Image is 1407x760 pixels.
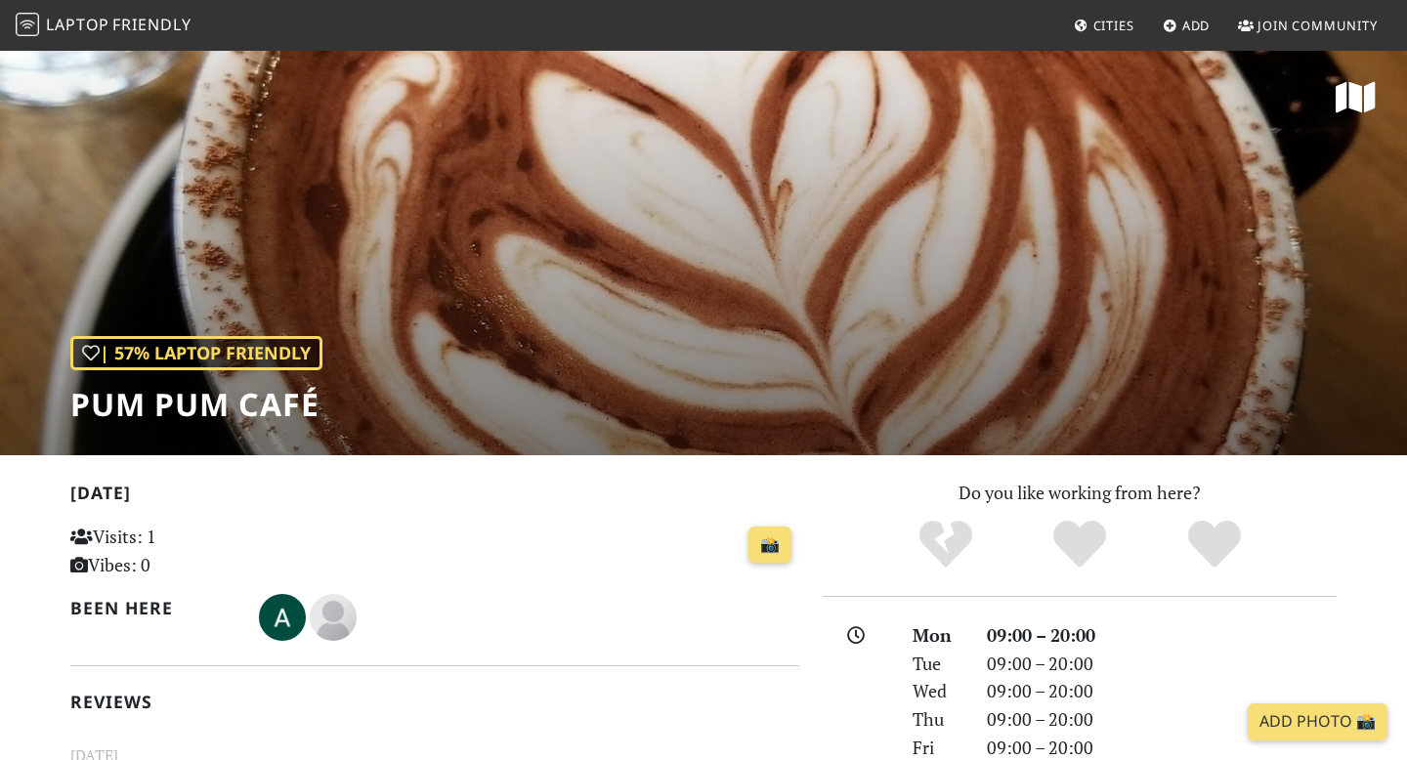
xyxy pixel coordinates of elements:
[70,598,235,618] h2: Been here
[1147,518,1282,571] div: Definitely!
[901,677,975,705] div: Wed
[975,621,1348,650] div: 09:00 – 20:00
[112,14,191,35] span: Friendly
[70,386,322,423] h1: Pum Pum Café
[1155,8,1218,43] a: Add
[1230,8,1386,43] a: Join Community
[16,9,192,43] a: LaptopFriendly LaptopFriendly
[46,14,109,35] span: Laptop
[70,692,799,712] h2: Reviews
[310,594,357,641] img: blank-535327c66bd565773addf3077783bbfce4b00ec00e9fd257753287c682c7fa38.png
[975,650,1348,678] div: 09:00 – 20:00
[16,13,39,36] img: LaptopFriendly
[901,621,975,650] div: Mon
[1248,703,1387,740] a: Add Photo 📸
[823,479,1337,507] p: Do you like working from here?
[70,483,799,511] h2: [DATE]
[1182,17,1211,34] span: Add
[878,518,1013,571] div: No
[1093,17,1134,34] span: Cities
[259,594,306,641] img: 3059-astha.jpg
[1258,17,1378,34] span: Join Community
[1012,518,1147,571] div: Yes
[259,604,310,627] span: Astha Puri
[748,527,791,564] a: 📸
[70,336,322,370] div: | 57% Laptop Friendly
[901,650,975,678] div: Tue
[975,705,1348,734] div: 09:00 – 20:00
[70,523,298,579] p: Visits: 1 Vibes: 0
[1066,8,1142,43] a: Cities
[975,677,1348,705] div: 09:00 – 20:00
[901,705,975,734] div: Thu
[310,604,357,627] span: Aakshi Singh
